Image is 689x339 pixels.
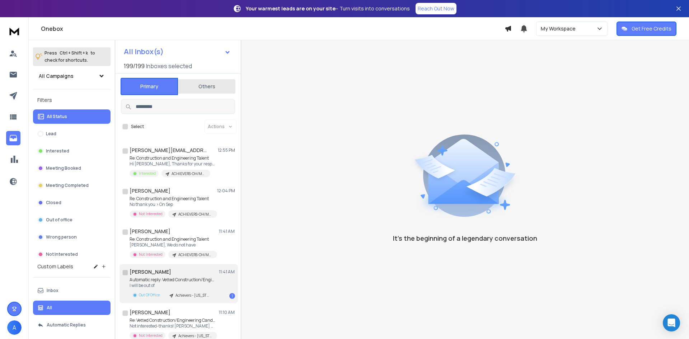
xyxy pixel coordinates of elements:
p: Re: Construction and Engineering Talent [130,196,216,202]
button: All Campaigns [33,69,111,83]
button: Not Interested [33,247,111,262]
h1: All Inbox(s) [124,48,164,55]
p: Not Interested [139,333,163,338]
p: Achievers - [US_STATE] & [US_STATE] verified v1 [178,333,213,339]
p: Automatic Replies [47,322,86,328]
button: Others [178,79,235,94]
p: Re: Construction and Engineering Talent [130,236,216,242]
button: All Inbox(s) [118,44,236,59]
img: logo [7,24,22,38]
button: Wrong person [33,230,111,244]
p: All Status [47,114,67,119]
p: No thank you > On Sep [130,202,216,207]
p: 12:04 PM [217,188,235,194]
p: Reach Out Now [418,5,454,12]
div: Open Intercom Messenger [663,314,680,331]
p: Interested [46,148,69,154]
div: 1 [229,293,235,299]
button: Primary [121,78,178,95]
p: Closed [46,200,61,206]
p: Out of office [46,217,72,223]
button: Inbox [33,283,111,298]
span: Ctrl + Shift + k [58,49,89,57]
button: Lead [33,127,111,141]
button: All Status [33,109,111,124]
button: All [33,301,111,315]
h3: Filters [33,95,111,105]
p: 12:55 PM [218,147,235,153]
h1: [PERSON_NAME] [130,268,171,276]
strong: Your warmest leads are on your site [246,5,336,12]
a: Reach Out Now [416,3,456,14]
h3: Custom Labels [37,263,73,270]
h1: [PERSON_NAME] [130,187,170,194]
p: Not Interested [139,252,163,257]
button: Automatic Replies [33,318,111,332]
p: – Turn visits into conversations [246,5,410,12]
button: A [7,320,22,335]
p: Interested [139,171,156,176]
p: Not Interested [46,251,78,257]
p: [PERSON_NAME], We do not have [130,242,216,248]
label: Select [131,124,144,130]
p: ACHIEVERS-OH/MC NOT VERIFIED LIST [178,212,213,217]
p: Wrong person [46,234,77,240]
p: Meeting Booked [46,165,81,171]
button: Meeting Completed [33,178,111,193]
p: I will be out of [130,283,216,288]
p: Not Interested [139,211,163,217]
p: 11:41 AM [219,229,235,234]
p: ACHIEVERS-OH/MC NOT VERIFIED LIST [178,252,213,258]
p: Meeting Completed [46,183,89,188]
p: Lead [46,131,56,137]
p: All [47,305,52,311]
p: Re: Vetted Construction/Engineering Candidates Available [130,317,216,323]
span: 199 / 199 [124,62,145,70]
p: ACHIEVERS-OH/MC NOT VERIFIED LIST [172,171,206,176]
h1: Onebox [41,24,505,33]
p: Press to check for shortcuts. [44,50,95,64]
p: Inbox [47,288,58,293]
p: Out Of Office [139,292,160,298]
p: Get Free Credits [632,25,671,32]
p: Achievers - [US_STATE] & [US_STATE] verified v1 [175,293,210,298]
h1: [PERSON_NAME][EMAIL_ADDRESS][DOMAIN_NAME] [130,147,208,154]
p: My Workspace [541,25,578,32]
button: Closed [33,196,111,210]
p: 11:41 AM [219,269,235,275]
p: Hi [PERSON_NAME], Thanks for your response. We [130,161,216,167]
p: Not interested-thanks! [PERSON_NAME] Director [130,323,216,329]
h1: All Campaigns [39,72,74,80]
p: 11:10 AM [219,310,235,315]
button: Out of office [33,213,111,227]
h1: [PERSON_NAME] [130,228,170,235]
h1: [PERSON_NAME] [130,309,170,316]
p: Automatic reply: Vetted Construction/Engineering Candidates [130,277,216,283]
button: Interested [33,144,111,158]
button: Meeting Booked [33,161,111,175]
button: Get Free Credits [617,22,676,36]
h3: Inboxes selected [146,62,192,70]
p: It’s the beginning of a legendary conversation [393,233,537,243]
p: Re: Construction and Engineering Talent [130,155,216,161]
